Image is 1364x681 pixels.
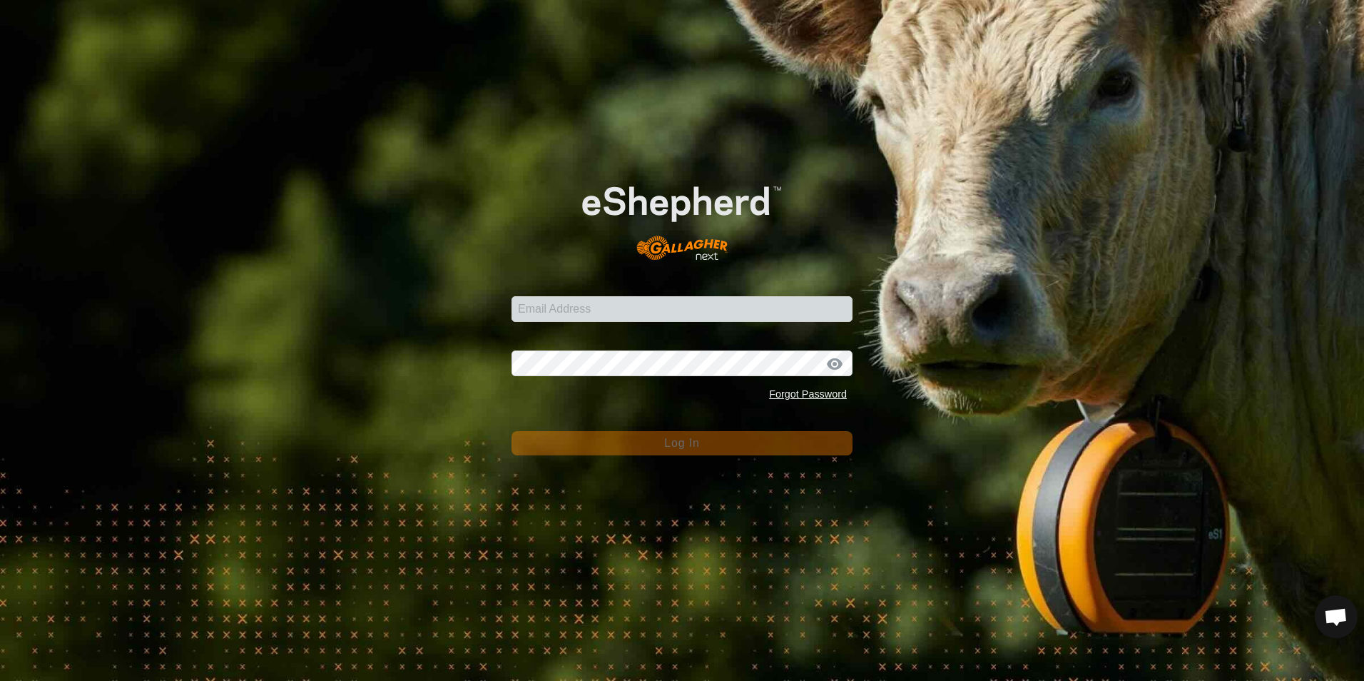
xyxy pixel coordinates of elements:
img: E-shepherd Logo [546,158,818,274]
button: Log In [511,431,852,455]
a: Forgot Password [769,388,847,400]
a: Open chat [1315,595,1358,638]
input: Email Address [511,296,852,322]
span: Log In [664,437,699,449]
